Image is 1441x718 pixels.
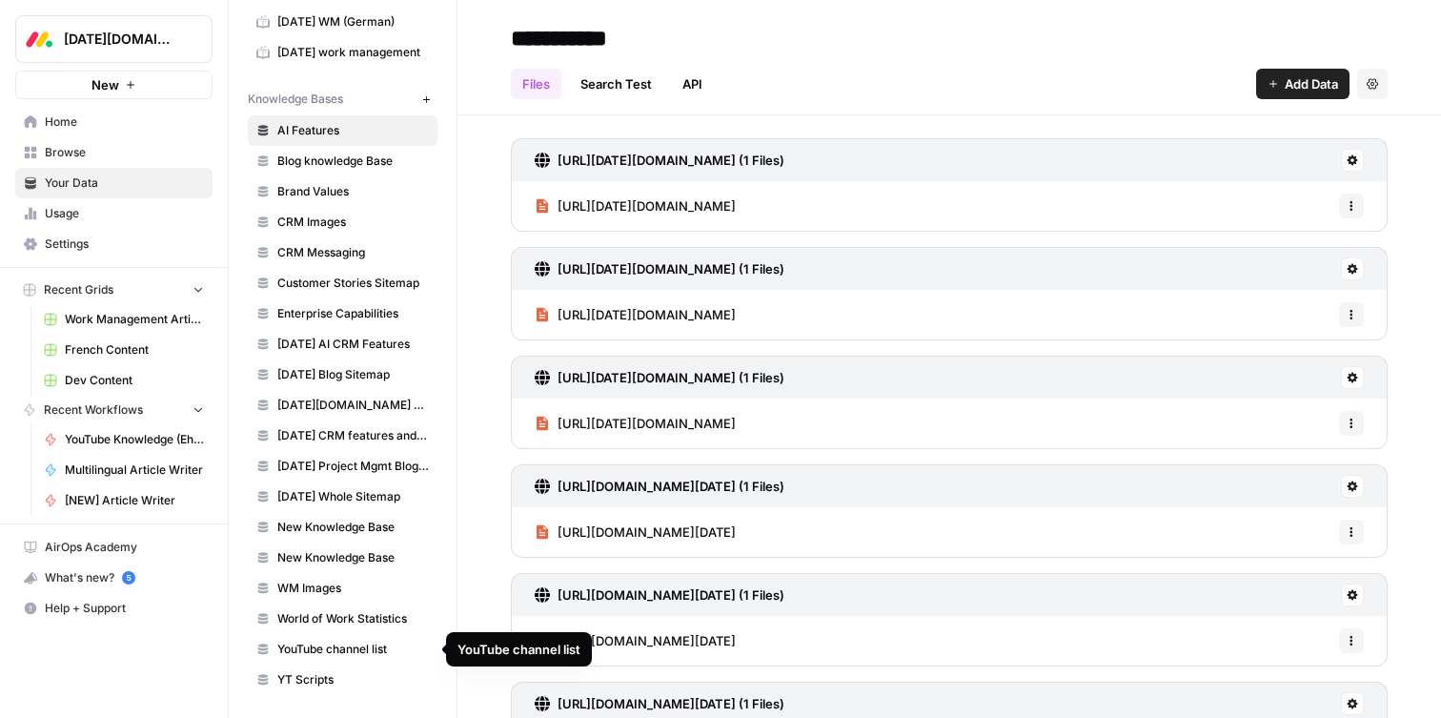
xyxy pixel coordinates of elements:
[511,69,561,99] a: Files
[35,335,213,365] a: French Content
[558,585,784,605] h3: [URL][DOMAIN_NAME][DATE] (1 Files)
[15,229,213,259] a: Settings
[248,146,437,176] a: Blog knowledge Base
[535,574,784,616] a: [URL][DOMAIN_NAME][DATE] (1 Files)
[91,75,119,94] span: New
[558,694,784,713] h3: [URL][DOMAIN_NAME][DATE] (1 Files)
[65,492,204,509] span: [NEW] Article Writer
[277,671,429,688] span: YT Scripts
[15,137,213,168] a: Browse
[535,399,736,448] a: [URL][DATE][DOMAIN_NAME]
[44,281,113,298] span: Recent Grids
[535,248,784,290] a: [URL][DATE][DOMAIN_NAME] (1 Files)
[248,543,437,573] a: New Knowledge Base
[15,276,213,304] button: Recent Grids
[535,139,784,181] a: [URL][DATE][DOMAIN_NAME] (1 Files)
[277,519,429,536] span: New Knowledge Base
[45,113,204,131] span: Home
[35,424,213,455] a: YouTube Knowledge (Ehud)
[45,205,204,222] span: Usage
[15,532,213,563] a: AirOps Academy
[277,580,429,597] span: WM Images
[1285,74,1338,93] span: Add Data
[277,44,429,61] span: [DATE] work management
[248,237,437,268] a: CRM Messaging
[277,641,429,658] span: YouTube channel list
[15,198,213,229] a: Usage
[558,368,784,387] h3: [URL][DATE][DOMAIN_NAME] (1 Files)
[277,336,429,353] span: [DATE] AI CRM Features
[248,512,437,543] a: New Knowledge Base
[248,329,437,359] a: [DATE] AI CRM Features
[248,359,437,390] a: [DATE] Blog Sitemap
[248,665,437,695] a: YT Scripts
[35,455,213,485] a: Multilingual Article Writer
[558,305,736,324] span: [URL][DATE][DOMAIN_NAME]
[248,37,437,68] a: [DATE] work management
[535,465,784,507] a: [URL][DOMAIN_NAME][DATE] (1 Files)
[248,604,437,634] a: World of Work Statistics
[277,610,429,627] span: World of Work Statistics
[35,304,213,335] a: Work Management Article Grid
[277,305,429,322] span: Enterprise Capabilities
[65,341,204,359] span: French Content
[65,311,204,328] span: Work Management Article Grid
[457,640,580,659] div: YouTube channel list
[248,390,437,421] a: [DATE][DOMAIN_NAME] AI offering
[248,7,437,37] a: [DATE] WM (German)
[15,593,213,624] button: Help + Support
[65,431,204,448] span: YouTube Knowledge (Ehud)
[16,564,212,592] div: What's new?
[15,15,213,63] button: Workspace: Monday.com
[558,477,784,496] h3: [URL][DOMAIN_NAME][DATE] (1 Files)
[569,69,663,99] a: Search Test
[248,268,437,298] a: Customer Stories Sitemap
[535,616,736,666] a: [URL][DOMAIN_NAME][DATE]
[248,115,437,146] a: AI Features
[35,485,213,516] a: [NEW] Article Writer
[1256,69,1350,99] button: Add Data
[15,71,213,99] button: New
[122,571,135,585] a: 5
[671,69,714,99] a: API
[277,13,429,31] span: [DATE] WM (German)
[15,107,213,137] a: Home
[558,631,736,650] span: [URL][DOMAIN_NAME][DATE]
[277,549,429,566] span: New Knowledge Base
[45,144,204,161] span: Browse
[558,196,736,215] span: [URL][DATE][DOMAIN_NAME]
[35,365,213,396] a: Dev Content
[45,236,204,253] span: Settings
[248,451,437,482] a: [DATE] Project Mgmt Blog Sitemap
[558,259,784,278] h3: [URL][DATE][DOMAIN_NAME] (1 Files)
[277,488,429,505] span: [DATE] Whole Sitemap
[248,298,437,329] a: Enterprise Capabilities
[65,372,204,389] span: Dev Content
[126,573,131,583] text: 5
[248,91,343,108] span: Knowledge Bases
[15,563,213,593] button: What's new? 5
[65,462,204,479] span: Multilingual Article Writer
[535,357,784,399] a: [URL][DATE][DOMAIN_NAME] (1 Files)
[535,290,736,339] a: [URL][DATE][DOMAIN_NAME]
[535,181,736,231] a: [URL][DATE][DOMAIN_NAME]
[535,507,736,557] a: [URL][DOMAIN_NAME][DATE]
[558,523,736,542] span: [URL][DOMAIN_NAME][DATE]
[248,482,437,512] a: [DATE] Whole Sitemap
[15,396,213,424] button: Recent Workflows
[248,207,437,237] a: CRM Images
[248,634,437,665] a: YouTube channel list
[558,151,784,170] h3: [URL][DATE][DOMAIN_NAME] (1 Files)
[277,427,429,444] span: [DATE] CRM features and use cases
[277,122,429,139] span: AI Features
[277,397,429,414] span: [DATE][DOMAIN_NAME] AI offering
[277,153,429,170] span: Blog knowledge Base
[277,244,429,261] span: CRM Messaging
[277,183,429,200] span: Brand Values
[248,573,437,604] a: WM Images
[558,414,736,433] span: [URL][DATE][DOMAIN_NAME]
[15,168,213,198] a: Your Data
[45,174,204,192] span: Your Data
[277,458,429,475] span: [DATE] Project Mgmt Blog Sitemap
[64,30,179,49] span: [DATE][DOMAIN_NAME]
